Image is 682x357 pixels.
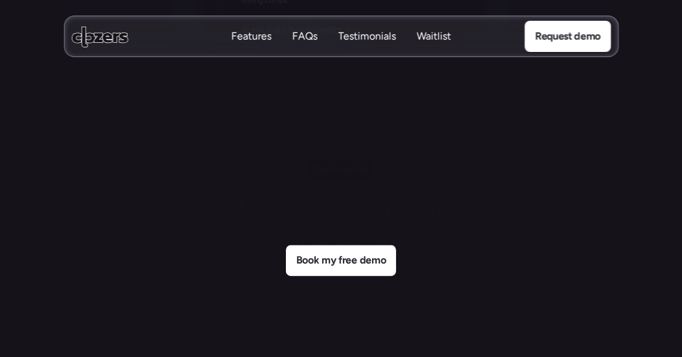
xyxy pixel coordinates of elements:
[121,190,561,254] h2: Our customers no longer run comps manually.
[338,29,396,44] a: TestimonialsTestimonials
[417,29,451,44] a: WaitlistWaitlist
[535,28,600,45] p: Request demo
[231,29,271,44] a: FeaturesFeatures
[417,29,451,43] p: Waitlist
[296,252,386,269] p: Book my free demo
[524,21,611,52] a: Request demo
[292,43,317,58] p: FAQs
[417,43,451,58] p: Waitlist
[313,162,368,178] p: Testimonials
[286,245,397,276] a: Book my free demo
[231,29,271,43] p: Features
[338,29,396,43] p: Testimonials
[292,29,317,43] p: FAQs
[231,43,271,58] p: Features
[292,29,317,44] a: FAQsFAQs
[338,43,396,58] p: Testimonials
